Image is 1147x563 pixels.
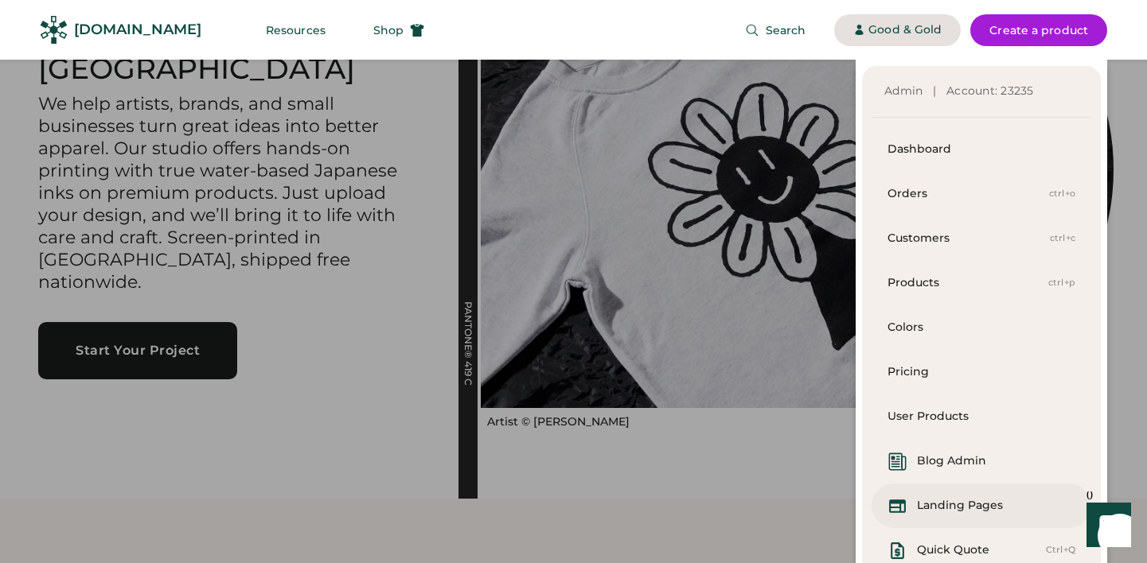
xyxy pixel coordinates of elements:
div: ctrl+p [1048,277,1076,289]
div: [DOMAIN_NAME] [74,20,201,40]
div: Orders [888,186,1049,202]
button: Shop [354,14,443,46]
div: Blog Admin [917,453,986,469]
div: Colors [888,320,1075,336]
div: Customers [888,231,1050,247]
div: Dashboard [888,142,1075,157]
div: Ctrl+Q [1046,544,1076,557]
div: User Products [888,409,1075,425]
div: Quick Quote [917,542,989,558]
button: Search [726,14,825,46]
div: Products [888,275,1048,291]
span: Search [766,25,806,36]
span: Shop [373,25,404,36]
div: ctrl+c [1050,232,1076,245]
div: Pricing [888,364,1075,380]
div: Good & Gold [868,22,942,38]
button: Create a product [970,14,1107,46]
div: Landing Pages [917,498,1003,514]
button: Resources [247,14,345,46]
iframe: Front Chat [1071,491,1140,560]
img: Rendered Logo - Screens [40,16,68,44]
div: ctrl+o [1049,188,1076,200]
div: Admin | Account: 23235 [884,83,1079,99]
